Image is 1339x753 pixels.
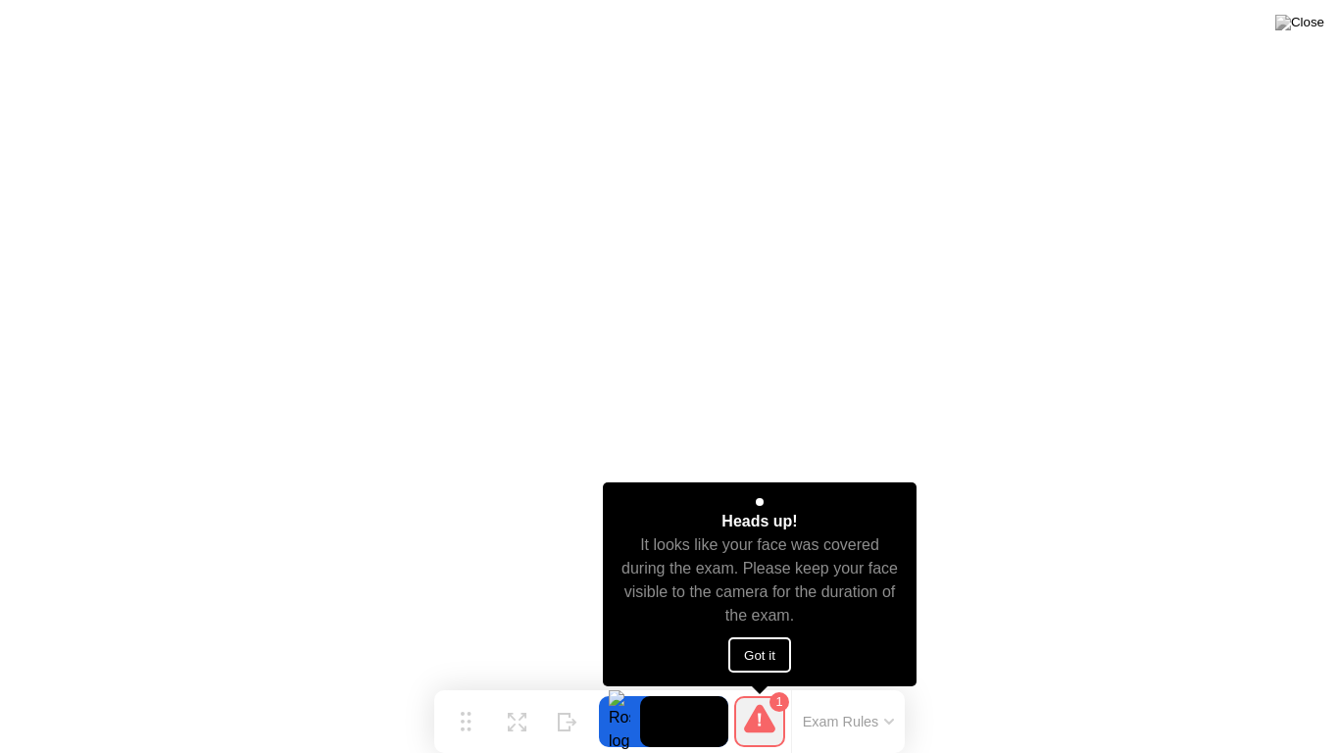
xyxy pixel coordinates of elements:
img: Close [1275,15,1324,30]
div: It looks like your face was covered during the exam. Please keep your face visible to the camera ... [620,533,900,627]
div: Heads up! [721,510,797,533]
button: Got it [728,637,791,673]
button: Exam Rules [797,713,901,730]
div: 1 [769,692,789,712]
